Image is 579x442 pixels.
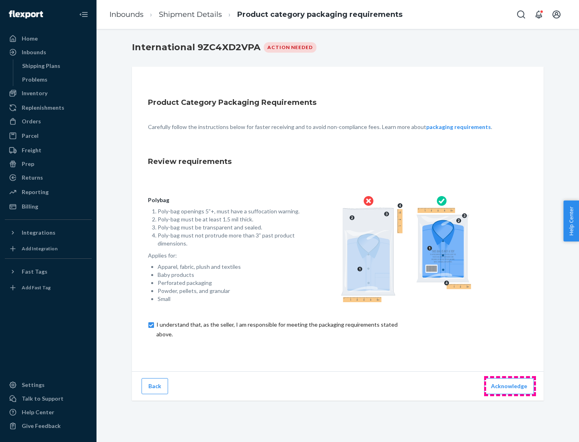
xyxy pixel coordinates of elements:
[158,279,303,287] li: Perforated packaging
[22,268,47,276] div: Fast Tags
[237,10,402,19] a: Product category packaging requirements
[548,6,565,23] button: Open account menu
[158,207,303,215] li: Poly-bag openings 5”+, must have a suffocation warning.
[22,284,51,291] div: Add Fast Tag
[22,117,41,125] div: Orders
[159,10,222,19] a: Shipment Details
[148,99,528,107] h1: Product Category Packaging Requirements
[22,229,55,237] div: Integrations
[22,395,64,403] div: Talk to Support
[5,419,92,432] button: Give Feedback
[158,223,303,231] li: Poly-bag must be transparent and sealed.
[5,158,92,170] a: Prep
[76,6,92,23] button: Close Navigation
[109,10,144,19] a: Inbounds
[5,171,92,184] a: Returns
[22,146,41,154] div: Freight
[22,104,64,112] div: Replenishments
[341,196,471,302] img: polybag.ac92ac876edd07edd96c1eaacd328395.png
[148,123,528,131] p: Carefully follow the instructions below for faster receiving and to avoid non-compliance fees. Le...
[426,123,491,131] button: packaging requirements
[158,271,303,279] li: Baby products
[5,87,92,100] a: Inventory
[22,76,47,84] div: Problems
[9,10,43,18] img: Flexport logo
[484,378,534,394] button: Acknowledge
[22,203,38,211] div: Billing
[132,41,261,54] h2: International 9ZC4XD2VPA
[5,226,92,239] button: Integrations
[5,144,92,157] a: Freight
[5,392,92,405] a: Talk to Support
[563,201,579,241] button: Help Center
[158,231,303,248] li: Poly-bag must not protrude more than 3” past product dimensions.
[158,263,303,271] li: Apparel, fabric, plush and textiles
[158,295,303,303] li: Small
[148,252,303,260] p: Applies for:
[22,48,46,56] div: Inbounds
[148,150,483,174] div: Review requirements
[103,3,409,27] ol: breadcrumbs
[158,287,303,295] li: Powder, pellets, and granular
[5,186,92,198] a: Reporting
[5,265,92,278] button: Fast Tags
[148,196,303,204] p: Polybag
[22,188,49,196] div: Reporting
[22,132,39,140] div: Parcel
[5,379,92,391] a: Settings
[513,6,529,23] button: Open Search Box
[264,42,316,52] div: Action needed
[18,59,92,72] a: Shipping Plans
[22,35,38,43] div: Home
[5,32,92,45] a: Home
[5,406,92,419] a: Help Center
[22,245,57,252] div: Add Integration
[142,378,168,394] button: Back
[22,89,47,97] div: Inventory
[18,73,92,86] a: Problems
[22,422,61,430] div: Give Feedback
[22,160,34,168] div: Prep
[5,101,92,114] a: Replenishments
[531,6,547,23] button: Open notifications
[22,408,54,416] div: Help Center
[22,174,43,182] div: Returns
[22,62,60,70] div: Shipping Plans
[5,46,92,59] a: Inbounds
[5,242,92,255] a: Add Integration
[22,381,45,389] div: Settings
[5,200,92,213] a: Billing
[5,115,92,128] a: Orders
[5,129,92,142] a: Parcel
[158,215,303,223] li: Poly-bag must be at least 1.5 mil thick.
[5,281,92,294] a: Add Fast Tag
